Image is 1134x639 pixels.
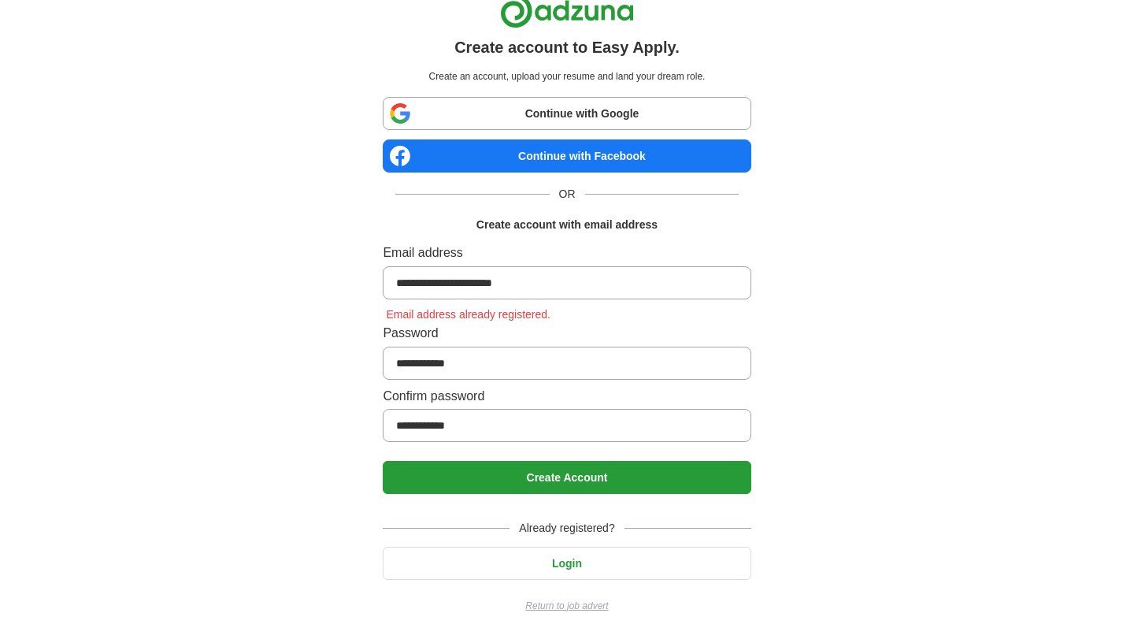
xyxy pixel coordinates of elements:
a: Continue with Facebook [383,139,750,173]
h1: Create account with email address [476,216,658,233]
a: Login [383,557,750,570]
button: Create Account [383,461,750,494]
span: Already registered? [510,519,624,537]
a: Continue with Google [383,97,750,130]
p: Create an account, upload your resume and land your dream role. [386,69,747,84]
span: Email address already registered. [383,308,554,321]
a: Return to job advert [383,599,750,614]
h1: Create account to Easy Apply. [454,35,680,60]
label: Email address [383,243,750,263]
label: Password [383,323,750,344]
label: Confirm password [383,386,750,407]
button: Login [383,547,750,580]
span: OR [550,185,585,202]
